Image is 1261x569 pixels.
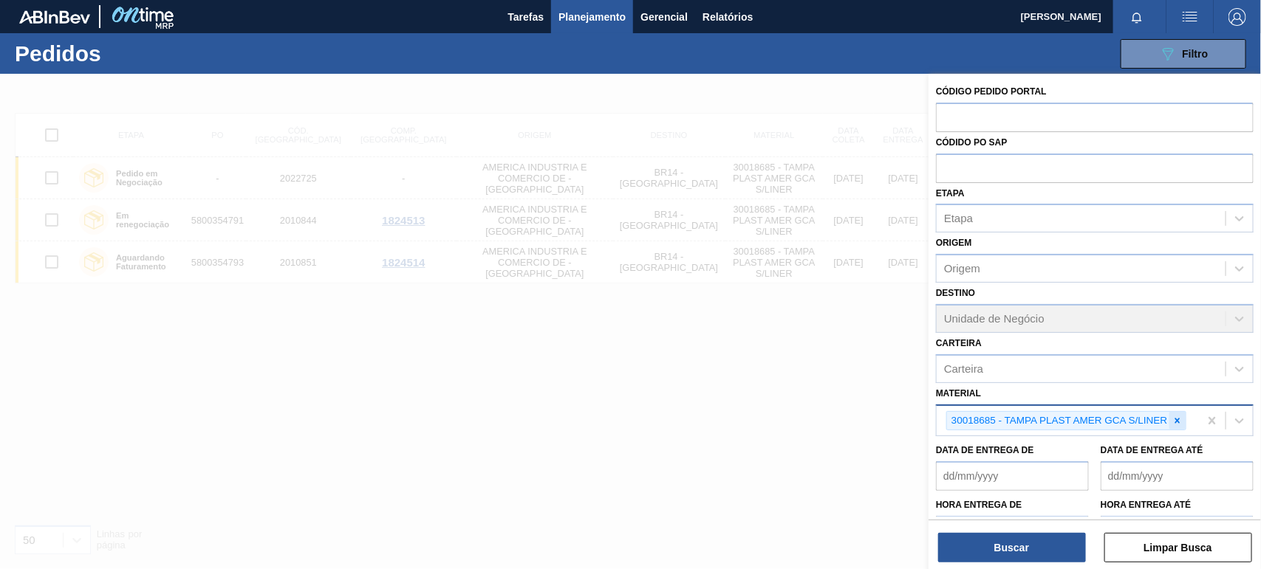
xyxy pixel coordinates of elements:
label: Material [936,388,981,399]
img: userActions [1181,8,1199,26]
input: dd/mm/yyyy [936,461,1089,491]
div: Etapa [944,213,973,225]
input: dd/mm/yyyy [1101,461,1254,491]
label: Data de Entrega até [1101,445,1203,455]
label: Origem [936,238,972,248]
label: Destino [936,288,975,298]
label: Etapa [936,188,965,199]
div: Origem [944,263,980,275]
button: Notificações [1113,7,1161,27]
h1: Pedidos [15,45,231,62]
label: Hora entrega de [936,494,1089,516]
span: Gerencial [640,8,688,26]
label: Códido PO SAP [936,137,1008,148]
div: 30018685 - TAMPA PLAST AMER GCA S/LINER [947,412,1169,430]
span: Planejamento [558,8,626,26]
span: Tarefas [508,8,544,26]
img: Logout [1228,8,1246,26]
span: Relatórios [703,8,753,26]
span: Filtro [1183,48,1209,60]
div: Carteira [944,362,983,375]
label: Carteira [936,338,982,348]
label: Data de Entrega de [936,445,1034,455]
label: Hora entrega até [1101,494,1254,516]
label: Código Pedido Portal [936,86,1047,97]
img: TNhmsLtSVTkK8tSr43FrP2fwEKptu5GPRR3wAAAABJRU5ErkJggg== [19,10,90,24]
button: Filtro [1121,39,1246,69]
